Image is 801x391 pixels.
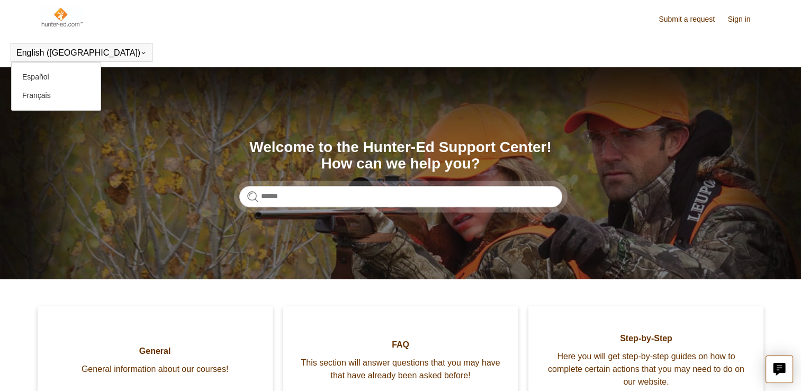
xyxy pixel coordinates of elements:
[728,14,761,25] a: Sign in
[53,363,257,376] span: General information about our courses!
[544,332,748,345] span: Step-by-Step
[659,14,725,25] a: Submit a request
[299,339,502,351] span: FAQ
[12,86,101,105] a: Français
[16,48,147,58] button: English ([GEOGRAPHIC_DATA])
[299,357,502,382] span: This section will answer questions that you may have that have already been asked before!
[239,139,562,172] h1: Welcome to the Hunter-Ed Support Center! How can we help you?
[544,350,748,388] span: Here you will get step-by-step guides on how to complete certain actions that you may need to do ...
[12,68,101,86] a: Español
[40,6,83,28] img: Hunter-Ed Help Center home page
[53,345,257,358] span: General
[239,186,562,207] input: Search
[766,356,793,383] button: Live chat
